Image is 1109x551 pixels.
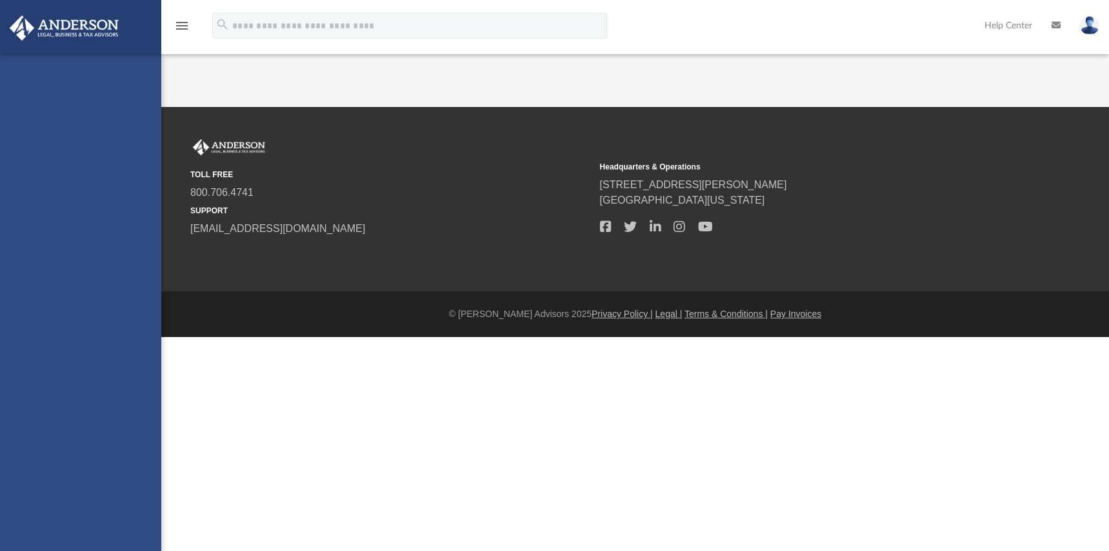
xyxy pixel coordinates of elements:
[215,17,230,32] i: search
[174,18,190,34] i: menu
[600,161,1001,173] small: Headquarters & Operations
[655,309,683,319] a: Legal |
[190,169,591,180] small: TOLL FREE
[190,187,254,198] a: 800.706.4741
[600,179,787,190] a: [STREET_ADDRESS][PERSON_NAME]
[592,309,653,319] a: Privacy Policy |
[174,24,190,34] a: menu
[190,223,365,234] a: [EMAIL_ADDRESS][DOMAIN_NAME]
[161,307,1109,321] div: © [PERSON_NAME] Advisors 2025
[6,15,123,41] img: Anderson Advisors Platinum Portal
[1080,16,1099,35] img: User Pic
[600,195,765,206] a: [GEOGRAPHIC_DATA][US_STATE]
[190,205,591,217] small: SUPPORT
[190,139,268,156] img: Anderson Advisors Platinum Portal
[684,309,768,319] a: Terms & Conditions |
[770,309,821,319] a: Pay Invoices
